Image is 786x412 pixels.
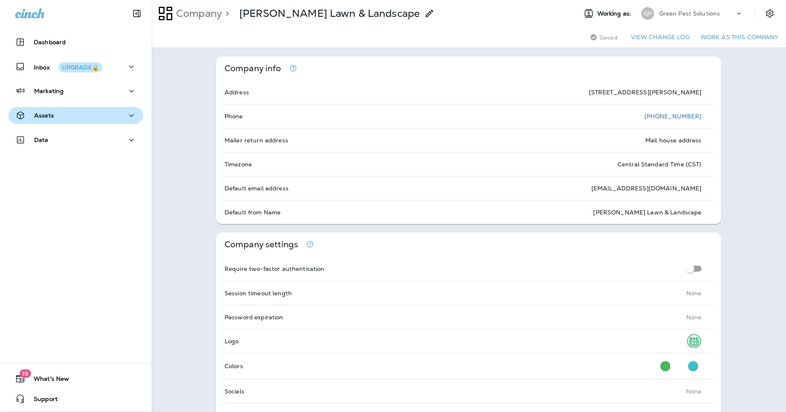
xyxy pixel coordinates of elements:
p: Dashboard [34,39,66,45]
span: 19 [19,369,31,378]
p: Address [225,89,249,96]
p: Data [34,136,48,143]
div: Schendel Lawn & Landscape [239,7,420,20]
p: [PERSON_NAME] Lawn & Landscape [594,209,702,216]
p: Phone [225,113,243,120]
p: Require two-factor authentication [225,265,325,272]
p: None [686,314,702,321]
p: [EMAIL_ADDRESS][DOMAIN_NAME] [591,185,702,192]
span: Saved [599,34,618,41]
button: View Change Log [628,31,693,44]
p: Colors [225,363,243,369]
div: UPGRADE🔒 [62,64,99,70]
button: Support [8,391,143,407]
button: 19What's New [8,370,143,387]
p: Mailer return address [225,137,288,144]
p: Timezone [225,161,252,168]
p: None [686,290,702,297]
p: None [686,388,702,395]
button: Marketing [8,83,143,99]
div: GP [642,7,654,20]
p: Session timeout length [225,290,292,297]
button: Data [8,131,143,148]
p: [PERSON_NAME] Lawn & Landscape [239,7,420,20]
button: Secondary Color [685,358,702,375]
p: Default email address [225,185,289,192]
p: Assets [34,112,54,119]
button: InboxUPGRADE🔒 [8,58,143,75]
p: [STREET_ADDRESS][PERSON_NAME] [589,89,702,96]
button: Work as this company [697,31,782,44]
p: Company [173,7,222,20]
p: Logo [225,338,239,345]
img: SLL_logo_icon.jpg [687,334,702,349]
p: Password expiration [225,314,283,321]
button: Assets [8,107,143,124]
span: Support [25,396,58,406]
p: Company settings [225,241,298,248]
button: Settings [762,6,778,21]
p: Socials [225,388,244,395]
button: Collapse Sidebar [125,5,149,22]
a: [PHONE_NUMBER] [644,112,702,120]
button: UPGRADE🔒 [59,62,102,72]
p: Green Pest Solutions [659,10,720,17]
p: Mail house address [645,137,702,144]
span: What's New [25,375,69,385]
p: Default from Name [225,209,281,216]
span: Working as: [597,10,633,17]
p: > [222,7,229,20]
button: Primary Color [657,358,674,375]
p: Central Standard Time (CST) [618,161,702,168]
p: Company info [225,65,281,72]
p: Inbox [34,62,102,71]
button: Dashboard [8,34,143,51]
p: Marketing [34,88,64,94]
